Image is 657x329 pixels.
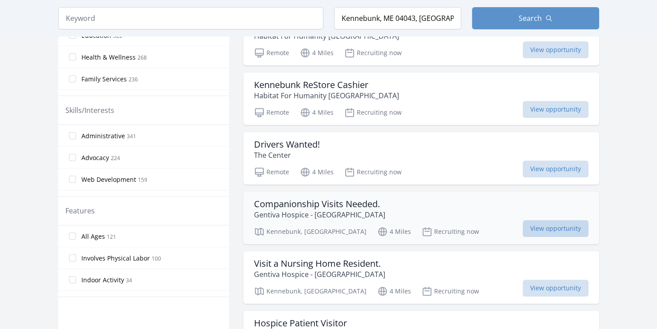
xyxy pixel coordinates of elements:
[81,75,127,84] span: Family Services
[334,7,461,29] input: Location
[129,76,138,83] span: 236
[69,154,76,161] input: Advocacy 224
[81,175,136,184] span: Web Development
[377,286,411,297] p: 4 Miles
[254,318,347,329] h3: Hospice Patient Visitor
[422,226,479,237] p: Recruiting now
[254,48,289,58] p: Remote
[254,199,385,209] h3: Companionship Visits Needed.
[243,72,599,125] a: Kennebunk ReStore Cashier Habitat For Humanity [GEOGRAPHIC_DATA] Remote 4 Miles Recruiting now Vi...
[300,48,334,58] p: 4 Miles
[81,132,125,140] span: Administrative
[344,167,402,177] p: Recruiting now
[81,276,124,285] span: Indoor Activity
[344,107,402,118] p: Recruiting now
[523,41,588,58] span: View opportunity
[81,153,109,162] span: Advocacy
[69,75,76,82] input: Family Services 236
[519,13,542,24] span: Search
[81,254,150,263] span: Involves Physical Labor
[254,107,289,118] p: Remote
[254,286,367,297] p: Kennebunk, [GEOGRAPHIC_DATA]
[69,254,76,261] input: Involves Physical Labor 100
[254,80,399,90] h3: Kennebunk ReStore Cashier
[81,53,136,62] span: Health & Wellness
[254,139,320,150] h3: Drivers Wanted!
[126,277,132,284] span: 34
[107,233,116,241] span: 121
[137,54,147,61] span: 268
[243,132,599,185] a: Drivers Wanted! The Center Remote 4 Miles Recruiting now View opportunity
[254,226,367,237] p: Kennebunk, [GEOGRAPHIC_DATA]
[243,192,599,244] a: Companionship Visits Needed. Gentiva Hospice - [GEOGRAPHIC_DATA] Kennebunk, [GEOGRAPHIC_DATA] 4 M...
[422,286,479,297] p: Recruiting now
[65,105,114,116] legend: Skills/Interests
[300,107,334,118] p: 4 Miles
[81,232,105,241] span: All Ages
[69,233,76,240] input: All Ages 121
[254,167,289,177] p: Remote
[69,276,76,283] input: Indoor Activity 34
[58,7,323,29] input: Keyword
[243,13,599,65] a: Kennebunk ReStore Habitat For Humanity [GEOGRAPHIC_DATA] Remote 4 Miles Recruiting now View oppor...
[254,150,320,160] p: The Center
[523,280,588,297] span: View opportunity
[523,160,588,177] span: View opportunity
[523,101,588,118] span: View opportunity
[254,90,399,101] p: Habitat For Humanity [GEOGRAPHIC_DATA]
[254,209,385,220] p: Gentiva Hospice - [GEOGRAPHIC_DATA]
[243,251,599,304] a: Visit a Nursing Home Resident. Gentiva Hospice - [GEOGRAPHIC_DATA] Kennebunk, [GEOGRAPHIC_DATA] 4...
[152,255,161,262] span: 100
[69,53,76,60] input: Health & Wellness 268
[138,176,147,184] span: 159
[69,176,76,183] input: Web Development 159
[111,154,120,162] span: 224
[127,132,136,140] span: 341
[254,269,385,280] p: Gentiva Hospice - [GEOGRAPHIC_DATA]
[65,205,95,216] legend: Features
[344,48,402,58] p: Recruiting now
[254,258,385,269] h3: Visit a Nursing Home Resident.
[472,7,599,29] button: Search
[69,132,76,139] input: Administrative 341
[377,226,411,237] p: 4 Miles
[300,167,334,177] p: 4 Miles
[523,220,588,237] span: View opportunity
